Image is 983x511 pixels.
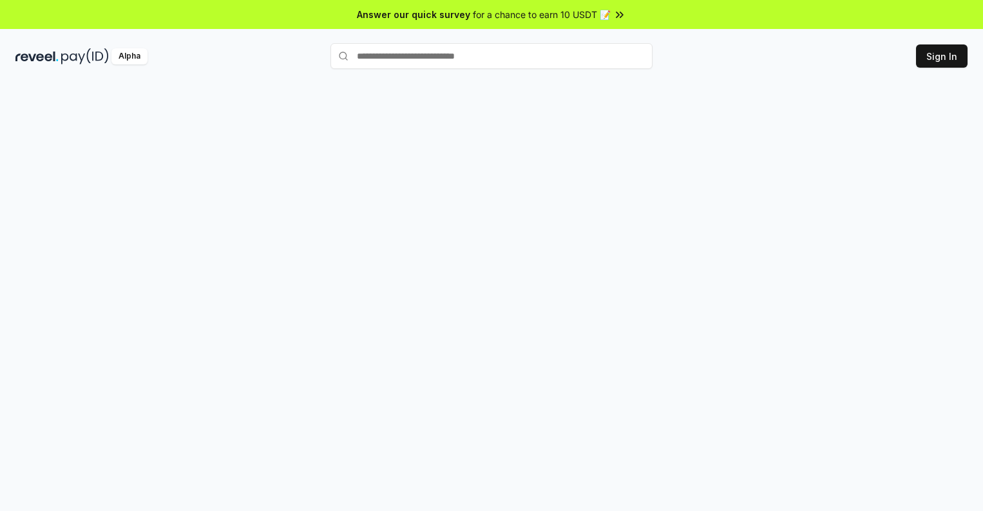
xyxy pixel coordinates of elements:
[111,48,148,64] div: Alpha
[61,48,109,64] img: pay_id
[916,44,968,68] button: Sign In
[473,8,611,21] span: for a chance to earn 10 USDT 📝
[357,8,470,21] span: Answer our quick survey
[15,48,59,64] img: reveel_dark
